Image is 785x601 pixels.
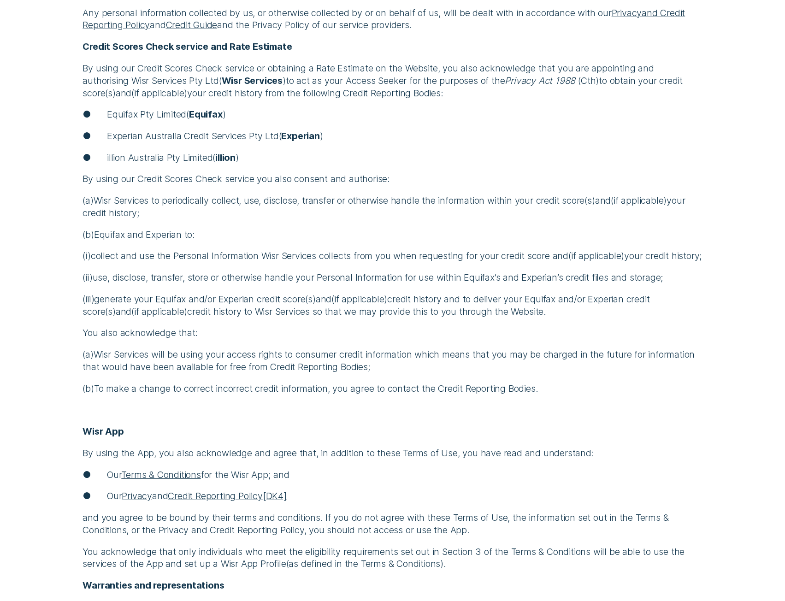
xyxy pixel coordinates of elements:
[212,152,215,163] span: (
[83,229,702,241] p: b Equifax and Experian to:
[305,294,308,305] span: (
[83,130,702,142] p: ● Experian Australia Credit Services Pty Ltd
[611,195,614,206] span: (
[83,250,85,261] span: (
[612,7,642,18] a: Privacy
[223,109,226,120] span: )
[131,306,134,317] span: (
[83,293,702,318] p: iii generate your Equifax and/or Experian credit score s and if applicable credit history and to ...
[83,580,224,591] strong: Warranties and representations
[121,469,201,480] a: Terms & Conditions
[166,19,218,30] a: Credit Guide
[263,490,287,501] a: [DK4]
[83,62,702,100] p: By using our Credit Scores Check service or obtaining a Rate Estimate on the Website, you also ac...
[568,250,571,261] span: (
[91,229,94,240] span: )
[222,75,283,86] strong: Wisr Services
[219,75,222,86] span: (
[168,490,262,501] a: Credit Reporting Policy
[505,75,575,86] em: Privacy Act 1988
[83,108,702,121] p: ● Equifax Pty Limited
[83,7,702,32] p: Any personal information collected by us, or otherwise collected by or on behalf of us, will be d...
[184,306,187,317] span: )
[112,306,116,317] span: )
[320,130,323,141] span: )
[105,306,108,317] span: (
[283,75,286,86] span: )
[189,109,223,120] strong: Equifax
[83,383,85,394] span: (
[83,383,702,395] p: b To make a change to correct incorrect credit information, you agree to contact the Credit Repor...
[83,229,85,240] span: (
[281,130,319,141] strong: Experian
[279,130,282,141] span: (
[236,152,239,163] span: )
[88,250,91,261] span: )
[578,75,581,86] span: (
[83,426,124,437] strong: Wisr App
[186,109,189,120] span: (
[384,294,387,305] span: )
[131,88,134,99] span: (
[90,195,94,206] span: )
[83,469,702,481] p: ● Our for the Wisr App; and
[83,294,85,305] span: (
[596,75,599,86] span: )
[122,490,152,501] a: Privacy
[621,250,624,261] span: )
[331,294,334,305] span: (
[91,294,94,305] span: )
[91,383,94,394] span: )
[83,195,85,206] span: (
[83,327,702,339] p: You also acknowledge that:
[286,558,289,569] span: (
[83,348,702,373] p: a Wisr Services will be using your access rights to consumer credit information which means that ...
[83,512,702,536] p: and you agree to be bound by their terms and conditions. If you do not agree with these Terms of ...
[83,250,702,262] p: i collect and use the Personal Information Wisr Services collects from you when requesting for yo...
[83,546,702,571] p: You acknowledge that only individuals who meet the eligibility requirements set out in Section 3 ...
[90,349,94,360] span: )
[663,195,667,206] span: )
[584,195,587,206] span: (
[215,152,236,163] strong: illion
[83,272,85,283] span: (
[83,194,702,219] p: a Wisr Services to periodically collect, use, disclose, transfer or otherwise handle the informat...
[83,490,702,502] p: ● Our and
[83,173,702,185] p: By using our Credit Scores Check service you also consent and authorise:
[83,447,702,460] p: By using the App, you also acknowledge and agree that, in addition to these Terms of Use, you hav...
[592,195,595,206] span: )
[440,558,443,569] span: )
[313,294,316,305] span: )
[105,88,108,99] span: (
[184,88,187,99] span: )
[112,88,116,99] span: )
[83,271,702,284] p: ii use, disclose, transfer, store or otherwise handle your Personal Information for use within Eq...
[83,152,702,164] p: ● illion Australia Pty Limited
[89,272,93,283] span: )
[83,349,85,360] span: (
[83,41,292,52] strong: Credit Scores Check service and Rate Estimate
